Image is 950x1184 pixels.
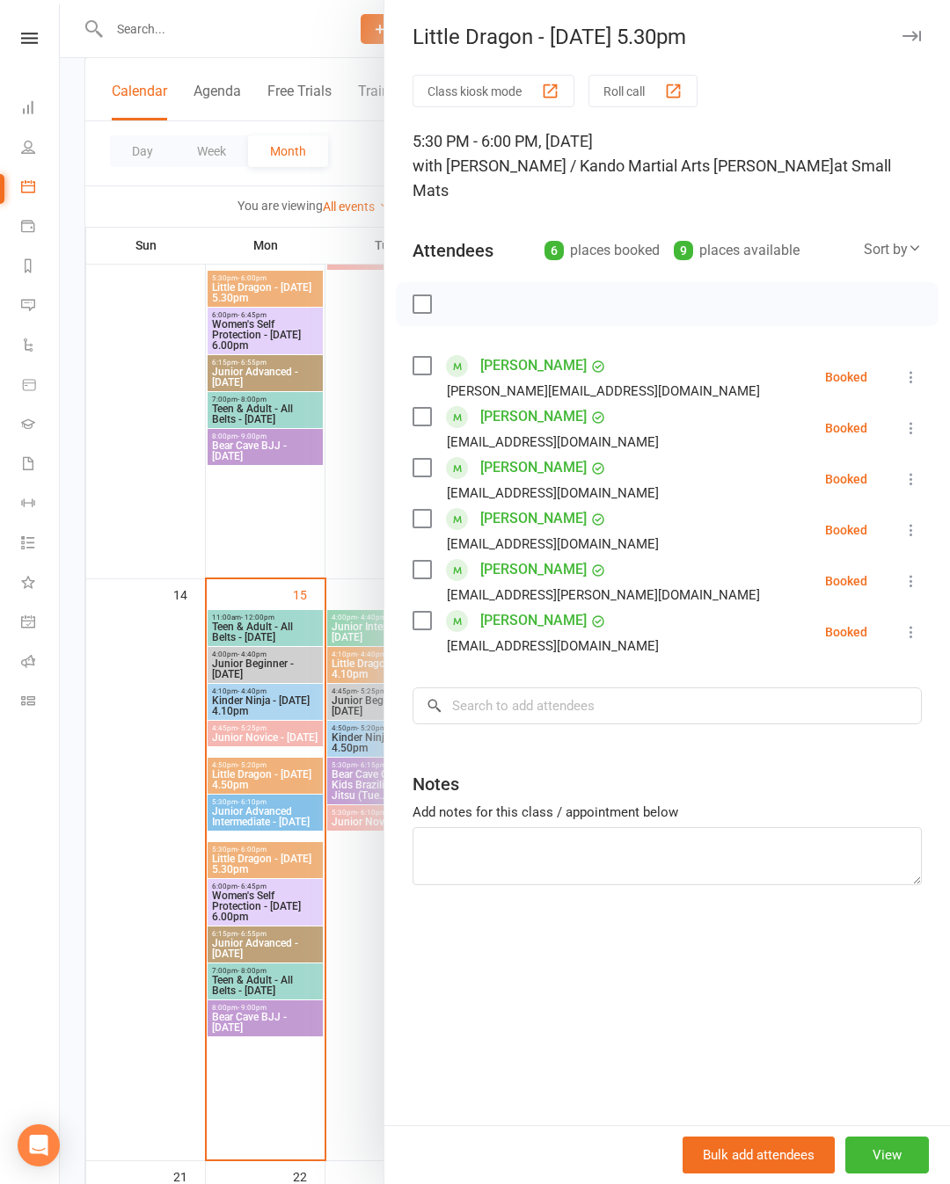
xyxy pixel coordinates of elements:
[683,1137,835,1173] button: Bulk add attendees
[413,772,459,796] div: Notes
[447,431,659,454] div: [EMAIL_ADDRESS][DOMAIN_NAME]
[825,626,867,638] div: Booked
[413,687,922,724] input: Search to add attendees
[21,90,61,129] a: Dashboard
[21,564,61,604] a: What's New
[447,533,659,556] div: [EMAIL_ADDRESS][DOMAIN_NAME]
[480,454,587,482] a: [PERSON_NAME]
[480,505,587,533] a: [PERSON_NAME]
[447,635,659,657] div: [EMAIL_ADDRESS][DOMAIN_NAME]
[480,556,587,584] a: [PERSON_NAME]
[544,238,660,263] div: places booked
[21,169,61,208] a: Calendar
[18,1124,60,1166] div: Open Intercom Messenger
[447,380,760,403] div: [PERSON_NAME][EMAIL_ADDRESS][DOMAIN_NAME]
[864,238,922,261] div: Sort by
[480,352,587,380] a: [PERSON_NAME]
[21,248,61,287] a: Reports
[825,575,867,587] div: Booked
[480,403,587,431] a: [PERSON_NAME]
[674,241,693,260] div: 9
[413,802,922,823] div: Add notes for this class / appointment below
[21,643,61,683] a: Roll call kiosk mode
[825,473,867,485] div: Booked
[588,75,698,107] button: Roll call
[825,422,867,434] div: Booked
[21,604,61,643] a: General attendance kiosk mode
[413,238,493,263] div: Attendees
[674,238,800,263] div: places available
[544,241,564,260] div: 6
[413,156,834,175] span: with [PERSON_NAME] / Kando Martial Arts [PERSON_NAME]
[447,584,760,607] div: [EMAIL_ADDRESS][PERSON_NAME][DOMAIN_NAME]
[21,367,61,406] a: Product Sales
[447,482,659,505] div: [EMAIL_ADDRESS][DOMAIN_NAME]
[845,1137,929,1173] button: View
[21,683,61,723] a: Class kiosk mode
[480,607,587,635] a: [PERSON_NAME]
[384,25,950,49] div: Little Dragon - [DATE] 5.30pm
[413,129,922,203] div: 5:30 PM - 6:00 PM, [DATE]
[21,129,61,169] a: People
[825,524,867,536] div: Booked
[825,371,867,383] div: Booked
[413,75,574,107] button: Class kiosk mode
[21,208,61,248] a: Payments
